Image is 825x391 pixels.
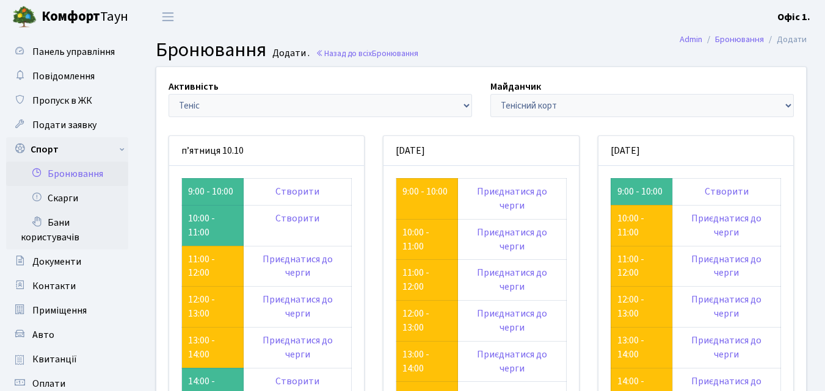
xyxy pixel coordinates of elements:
a: 11:00 - 12:00 [617,253,644,280]
a: Приєднатися до черги [477,226,547,253]
a: Створити [275,212,319,225]
a: 11:00 - 12:00 [188,253,215,280]
a: Створити [275,185,319,198]
a: Приєднатися до черги [477,266,547,293]
a: Приміщення [6,298,128,323]
li: Додати [764,33,807,46]
a: 9:00 - 10:00 [402,185,448,198]
span: Подати заявку [32,118,96,132]
a: Панель управління [6,40,128,64]
a: Приєднатися до черги [263,293,333,320]
span: Контакти [32,279,76,293]
td: 9:00 - 10:00 [182,178,244,205]
a: Пропуск в ЖК [6,88,128,113]
a: Admin [680,33,702,46]
a: 10:00 - 11:00 [617,212,644,239]
a: Створити [705,185,749,198]
a: Приєднатися до черги [477,185,547,212]
a: Контакти [6,274,128,298]
a: Приєднатися до черги [691,293,761,320]
a: Приєднатися до черги [691,253,761,280]
a: Приєднатися до черги [477,348,547,375]
span: Бронювання [156,36,266,64]
span: Пропуск в ЖК [32,94,92,107]
b: Комфорт [42,7,100,26]
span: Таун [42,7,128,27]
td: 9:00 - 10:00 [611,178,672,205]
a: 12:00 - 13:00 [188,293,215,320]
a: Авто [6,323,128,347]
a: 12:00 - 13:00 [617,293,644,320]
label: Майданчик [490,79,541,94]
td: 10:00 - 11:00 [182,205,244,246]
small: Додати . [270,48,310,59]
img: logo.png [12,5,37,29]
a: Приєднатися до черги [691,212,761,239]
button: Переключити навігацію [153,7,183,27]
div: [DATE] [383,136,578,166]
span: Квитанції [32,353,77,366]
a: 13:00 - 14:00 [617,334,644,361]
a: 12:00 - 13:00 [402,307,429,334]
a: 13:00 - 14:00 [402,348,429,375]
span: Бронювання [372,48,418,59]
a: Бронювання [715,33,764,46]
div: п’ятниця 10.10 [169,136,364,166]
a: Приєднатися до черги [263,334,333,361]
a: Бани користувачів [6,210,128,249]
a: 13:00 - 14:00 [188,334,215,361]
a: Повідомлення [6,64,128,88]
a: Скарги [6,186,128,210]
a: Бронювання [6,162,128,186]
a: Назад до всіхБронювання [316,48,418,59]
a: Створити [275,375,319,388]
a: 10:00 - 11:00 [402,226,429,253]
a: Приєднатися до черги [691,334,761,361]
a: 11:00 - 12:00 [402,266,429,293]
a: Приєднатися до черги [477,307,547,334]
nav: breadcrumb [661,27,825,52]
span: Панель управління [32,45,115,59]
label: Активність [169,79,219,94]
span: Повідомлення [32,70,95,83]
span: Приміщення [32,304,87,317]
a: Приєднатися до черги [263,253,333,280]
span: Авто [32,328,54,342]
div: [DATE] [598,136,793,166]
a: Документи [6,249,128,274]
a: Спорт [6,137,128,162]
a: Подати заявку [6,113,128,137]
a: Квитанції [6,347,128,371]
span: Оплати [32,377,65,390]
span: Документи [32,255,81,268]
a: Офіс 1. [777,10,810,24]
